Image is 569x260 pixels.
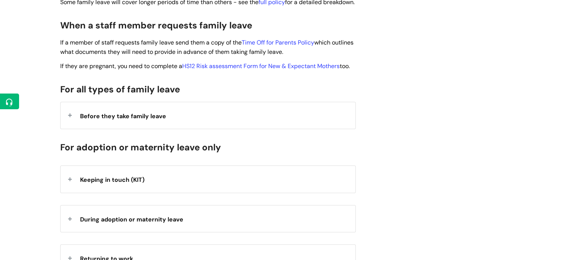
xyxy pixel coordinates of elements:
a: Time Off for Parents Policy [242,39,314,46]
span: If they are pregnant, you need to complete a too. [60,62,350,70]
span: Before they take family leave [80,112,166,120]
span: Keeping in touch (KIT) [80,176,144,184]
a: HS12 Risk assessment Form for New & Expectant Mothers [182,62,340,70]
span: For adoption or maternity leave only [60,141,221,153]
span: During adoption or maternity leave [80,215,183,223]
span: For all types of family leave [60,83,180,95]
span: When a staff member requests family leave [60,19,252,31]
span: If a member of staff requests family leave send them a copy of the which outlines what documents ... [60,39,354,56]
